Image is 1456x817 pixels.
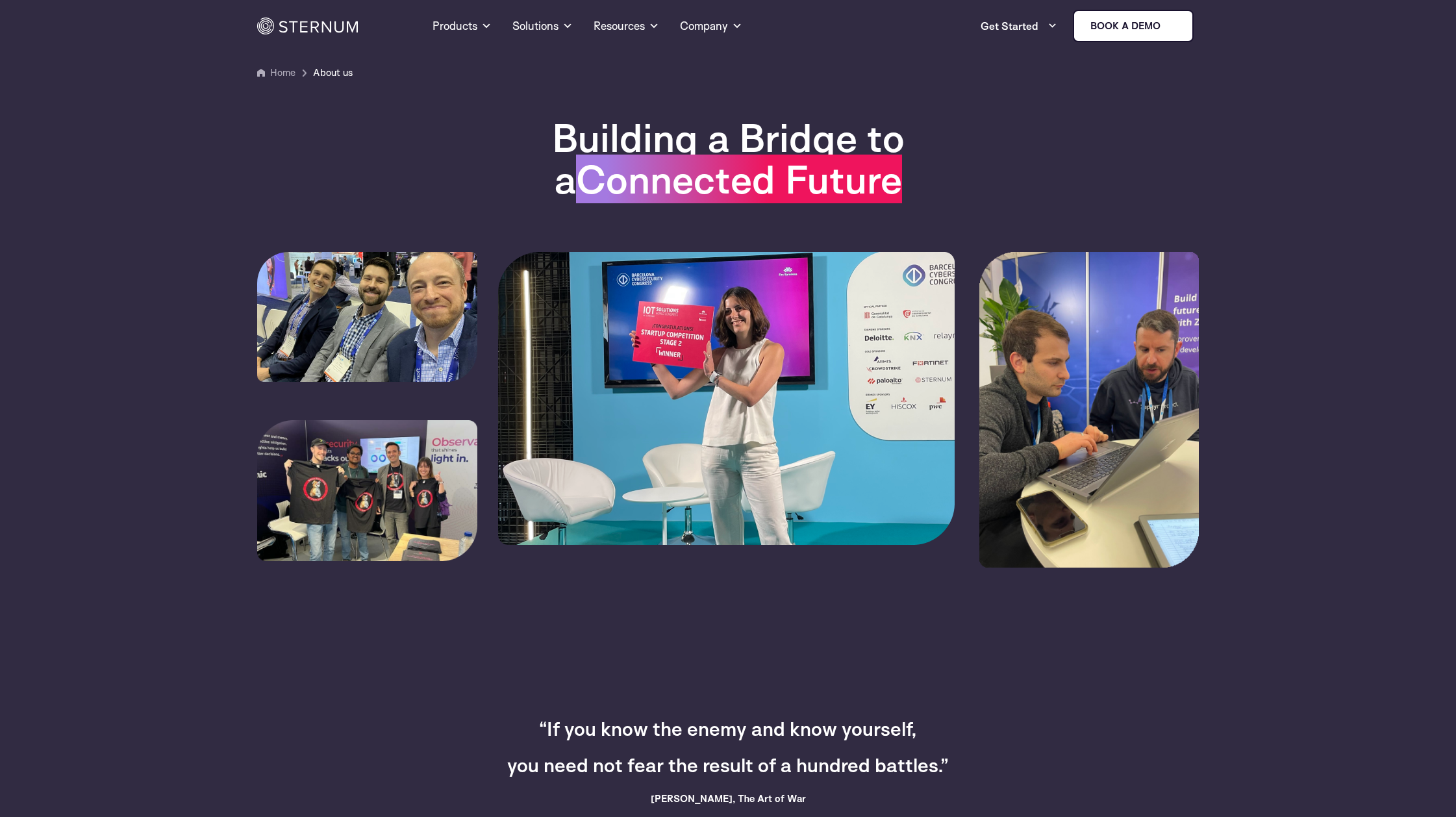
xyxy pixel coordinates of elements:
a: Products [433,3,492,49]
img: sternum-zephyr [979,252,1199,568]
h6: [PERSON_NAME], The Art of War [477,791,980,807]
span: Connected Future [576,155,902,203]
h1: Building a Bridge to a [477,117,980,200]
a: Get Started [981,13,1057,39]
a: Home [270,66,295,79]
span: About us [313,65,353,81]
a: Solutions [512,3,573,49]
h3: “If you know the enemy and know yourself, you need not fear the result of a hundred battles.” [477,710,980,783]
a: Book a demo [1073,10,1194,42]
img: sternum iot [1166,21,1176,31]
a: Company [680,3,742,49]
a: Resources [594,3,659,49]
